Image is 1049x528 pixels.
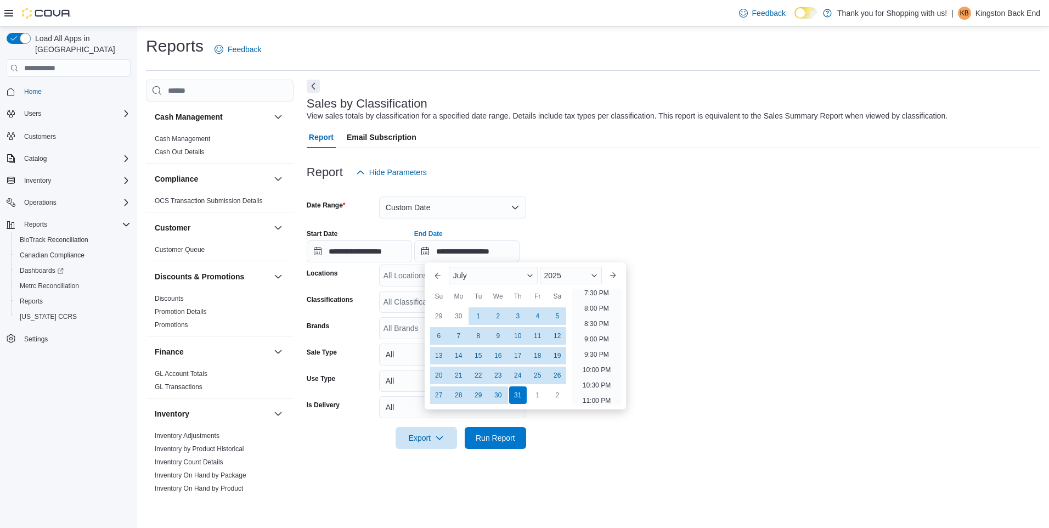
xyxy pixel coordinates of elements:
div: day-14 [450,347,467,364]
h3: Report [307,166,343,179]
div: day-18 [529,347,546,364]
span: Run Report [476,432,515,443]
div: day-11 [529,327,546,345]
div: day-30 [450,307,467,325]
button: Customer [272,221,285,234]
div: Finance [146,367,294,398]
input: Press the down key to open a popover containing a calendar. [307,240,412,262]
button: BioTrack Reconciliation [11,232,135,248]
span: Metrc Reconciliation [15,279,131,293]
span: Home [20,85,131,98]
div: View sales totals by classification for a specified date range. Details include tax types per cla... [307,110,948,122]
button: Users [20,107,46,120]
h1: Reports [146,35,204,57]
div: day-15 [470,347,487,364]
div: day-17 [509,347,527,364]
p: | [951,7,954,20]
a: Canadian Compliance [15,249,89,262]
label: Date Range [307,201,346,210]
span: Customers [20,129,131,143]
span: Email Subscription [347,126,416,148]
span: Operations [24,198,57,207]
button: All [379,344,526,366]
a: Promotion Details [155,308,207,316]
div: day-16 [489,347,507,364]
button: Inventory [20,174,55,187]
div: day-12 [549,327,566,345]
label: Is Delivery [307,401,340,409]
span: Dashboards [20,266,64,275]
span: Users [20,107,131,120]
span: Hide Parameters [369,167,427,178]
div: day-21 [450,367,467,384]
button: Catalog [2,151,135,166]
span: Inventory [20,174,131,187]
button: Compliance [272,172,285,186]
div: Mo [450,288,467,305]
span: Canadian Compliance [15,249,131,262]
span: [US_STATE] CCRS [20,312,77,321]
label: Locations [307,269,338,278]
span: Inventory Adjustments [155,431,219,440]
span: BioTrack Reconciliation [15,233,131,246]
li: 11:00 PM [578,394,615,407]
button: [US_STATE] CCRS [11,309,135,324]
span: Customer Queue [155,245,205,254]
button: Users [2,106,135,121]
img: Cova [22,8,71,19]
button: Finance [272,345,285,358]
a: Cash Management [155,135,210,143]
button: Cash Management [155,111,269,122]
div: day-28 [450,386,467,404]
div: day-7 [450,327,467,345]
button: Canadian Compliance [11,248,135,263]
div: We [489,288,507,305]
span: Cash Out Details [155,148,205,156]
div: day-9 [489,327,507,345]
li: 7:30 PM [580,287,613,300]
a: [US_STATE] CCRS [15,310,81,323]
label: Use Type [307,374,335,383]
span: Metrc Reconciliation [20,282,79,290]
nav: Complex example [7,79,131,375]
label: End Date [414,229,443,238]
li: 10:00 PM [578,363,615,377]
div: day-25 [529,367,546,384]
button: Next month [604,267,622,284]
span: Export [402,427,450,449]
button: Inventory [155,408,269,419]
button: Run Report [465,427,526,449]
span: Customers [24,132,56,141]
a: Home [20,85,46,98]
label: Classifications [307,295,353,304]
div: day-20 [430,367,448,384]
a: Inventory by Product Historical [155,445,244,453]
span: Operations [20,196,131,209]
div: day-1 [529,386,546,404]
div: Su [430,288,448,305]
label: Sale Type [307,348,337,357]
a: Settings [20,333,52,346]
span: Inventory Count Details [155,458,223,467]
span: Feedback [228,44,261,55]
button: Customers [2,128,135,144]
a: Dashboards [11,263,135,278]
span: Inventory On Hand by Package [155,471,246,480]
span: OCS Transaction Submission Details [155,196,263,205]
div: Button. Open the month selector. July is currently selected. [449,267,538,284]
button: Finance [155,346,269,357]
span: Reports [24,220,47,229]
button: Reports [20,218,52,231]
div: Cash Management [146,132,294,163]
button: Previous Month [429,267,447,284]
a: GL Account Totals [155,370,207,378]
h3: Finance [155,346,184,357]
button: All [379,396,526,418]
span: Inventory Transactions [155,497,221,506]
div: day-10 [509,327,527,345]
div: July, 2025 [429,306,567,405]
span: Promotion Details [155,307,207,316]
span: Settings [20,332,131,346]
button: Operations [20,196,61,209]
span: Catalog [24,154,47,163]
